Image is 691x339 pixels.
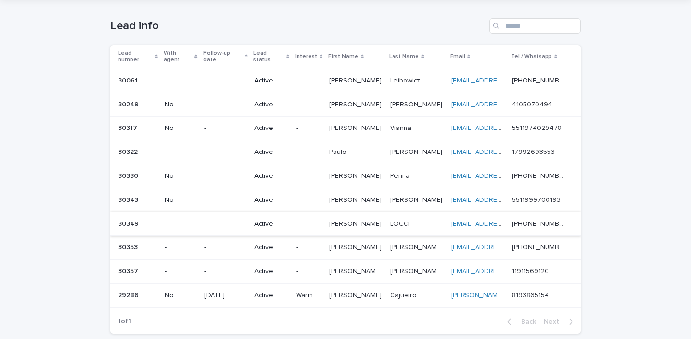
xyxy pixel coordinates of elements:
p: [PERSON_NAME] [329,242,383,252]
p: 30322 [118,146,140,156]
input: Search [489,18,581,34]
p: First Name [328,51,358,62]
p: Active [254,124,288,132]
p: [PERSON_NAME] [329,170,383,180]
p: 30357 [118,266,140,276]
tr: 3024930249 No-Active-[PERSON_NAME][PERSON_NAME] [PERSON_NAME][PERSON_NAME] [EMAIL_ADDRESS][DOMAIN... [110,93,581,117]
p: 30343 [118,194,140,204]
p: Vianna [390,122,413,132]
button: Next [540,317,581,326]
p: [PHONE_NUMBER] [512,242,567,252]
a: [EMAIL_ADDRESS][DOMAIN_NAME] [451,77,560,84]
a: [EMAIL_ADDRESS][DOMAIN_NAME] [451,197,560,203]
p: - [296,77,322,85]
p: - [296,196,322,204]
p: Cajueiro [390,290,418,300]
p: [DATE] [204,292,247,300]
p: 30330 [118,170,140,180]
p: - [296,101,322,109]
span: Next [544,318,565,325]
p: - [165,268,197,276]
p: No [165,292,197,300]
p: Active [254,220,288,228]
p: Leibowicz [390,75,422,85]
p: [PERSON_NAME] [390,146,444,156]
p: - [296,172,322,180]
p: Email [450,51,465,62]
p: [PERSON_NAME] [PERSON_NAME] [390,242,445,252]
p: Active [254,292,288,300]
p: 30317 [118,122,139,132]
p: No [165,101,197,109]
p: Lead number [118,48,153,66]
p: No [165,172,197,180]
a: [EMAIL_ADDRESS][DOMAIN_NAME] [451,221,560,227]
p: - [204,124,247,132]
p: [PHONE_NUMBER] [512,218,567,228]
p: - [204,220,247,228]
p: - [204,268,247,276]
p: [PHONE_NUMBER] [512,75,567,85]
p: 5511999700193 [512,194,562,204]
p: No [165,196,197,204]
a: [EMAIL_ADDRESS][DOMAIN_NAME] [451,149,560,155]
p: - [204,196,247,204]
p: - [204,172,247,180]
tr: 3032230322 --Active-PauloPaulo [PERSON_NAME][PERSON_NAME] [EMAIL_ADDRESS][DOMAIN_NAME] 1799269355... [110,140,581,164]
p: - [296,244,322,252]
p: LOCCI [390,218,412,228]
p: - [204,77,247,85]
p: [PERSON_NAME] [390,99,444,109]
p: Warm [296,292,322,300]
p: Follow-up date [203,48,242,66]
p: 30349 [118,218,141,228]
p: Paulo [329,146,348,156]
p: Active [254,101,288,109]
p: [PERSON_NAME] [329,122,383,132]
p: [PERSON_NAME] [329,218,383,228]
p: 30353 [118,242,140,252]
p: [PERSON_NAME] [PERSON_NAME] [390,266,445,276]
tr: 3034330343 No-Active-[PERSON_NAME][PERSON_NAME] [PERSON_NAME][PERSON_NAME] [EMAIL_ADDRESS][DOMAIN... [110,188,581,212]
p: 8193865154 [512,290,551,300]
p: [PERSON_NAME] [329,194,383,204]
tr: 3006130061 --Active-[PERSON_NAME][PERSON_NAME] LeibowiczLeibowicz [EMAIL_ADDRESS][DOMAIN_NAME] [P... [110,69,581,93]
p: 11911569120 [512,266,551,276]
button: Back [500,317,540,326]
p: - [165,77,197,85]
h1: Lead info [110,19,486,33]
p: - [296,124,322,132]
p: - [296,148,322,156]
p: 17992693553 [512,146,557,156]
p: - [296,268,322,276]
p: [PERSON_NAME] [390,194,444,204]
p: Tel / Whatsapp [511,51,552,62]
p: Lead status [253,48,284,66]
p: 5511974029478 [512,122,563,132]
p: Penna [390,170,412,180]
p: 30249 [118,99,141,109]
tr: 3035330353 --Active-[PERSON_NAME][PERSON_NAME] [PERSON_NAME] [PERSON_NAME][PERSON_NAME] [PERSON_N... [110,236,581,260]
p: Active [254,148,288,156]
tr: 3031730317 No-Active-[PERSON_NAME][PERSON_NAME] ViannaVianna [EMAIL_ADDRESS][DOMAIN_NAME] 5511974... [110,117,581,140]
p: Interest [295,51,317,62]
p: 4105070494 [512,99,554,109]
a: [EMAIL_ADDRESS][DOMAIN_NAME] [451,268,560,275]
p: - [165,244,197,252]
tr: 2928629286 No[DATE]ActiveWarm[PERSON_NAME][PERSON_NAME] CajueiroCajueiro [PERSON_NAME][EMAIL_ADDR... [110,283,581,307]
p: Active [254,268,288,276]
span: Back [515,318,536,325]
p: [PERSON_NAME] [329,99,383,109]
tr: 3035730357 --Active-[PERSON_NAME] [PERSON_NAME][PERSON_NAME] [PERSON_NAME] [PERSON_NAME] [PERSON_... [110,260,581,284]
p: - [204,101,247,109]
p: [PHONE_NUMBER] [512,170,567,180]
p: - [204,244,247,252]
p: [PERSON_NAME] [329,290,383,300]
tr: 3033030330 No-Active-[PERSON_NAME][PERSON_NAME] PennaPenna [EMAIL_ADDRESS][DOMAIN_NAME] [PHONE_NU... [110,164,581,188]
p: - [165,148,197,156]
a: [EMAIL_ADDRESS][DOMAIN_NAME] [451,173,560,179]
a: [EMAIL_ADDRESS][DOMAIN_NAME] [451,244,560,251]
p: [PERSON_NAME] [329,75,383,85]
p: 1 of 1 [110,310,139,333]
